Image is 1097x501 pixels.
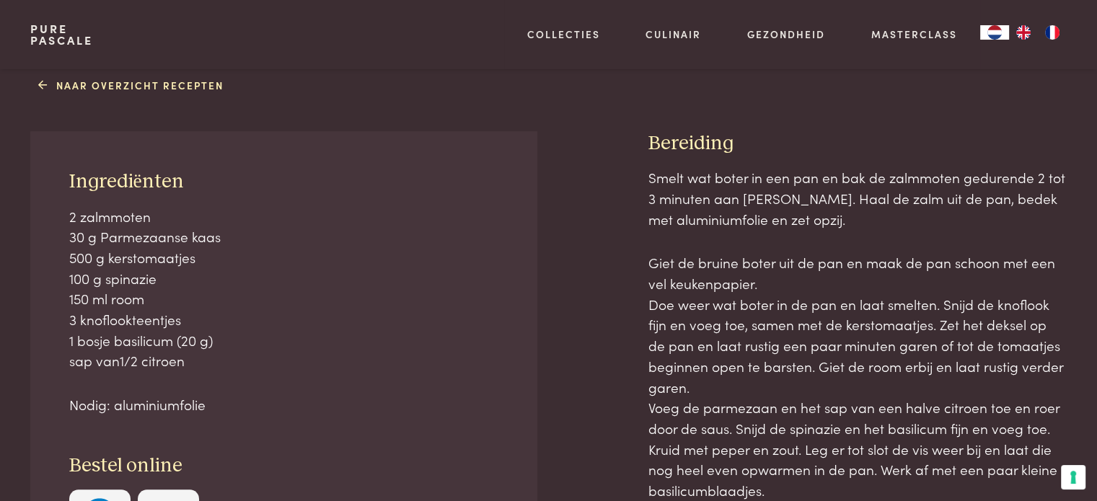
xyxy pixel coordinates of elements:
a: Masterclass [871,27,957,42]
a: Culinair [646,27,701,42]
h3: Bestel online [69,453,499,479]
div: Language [980,25,1009,40]
h3: Bereiding [648,131,1067,156]
a: Naar overzicht recepten [38,78,224,93]
span: / [124,350,131,370]
p: Smelt wat boter in een pan en bak de zalmmoten gedurende 2 tot 3 minuten aan [PERSON_NAME]. Haal ... [648,167,1067,229]
button: Uw voorkeuren voor toestemming voor trackingtechnologieën [1061,465,1085,489]
a: NL [980,25,1009,40]
span: 1 [120,350,124,370]
span: Ingrediënten [69,172,184,192]
p: 2 zalmmoten 30 g Parmezaanse kaas 500 g kerstomaatjes 100 g spinazie 150 ml room 3 knoflookteentj... [69,206,499,372]
a: Collecties [527,27,600,42]
a: PurePascale [30,23,93,46]
a: Gezondheid [747,27,825,42]
p: Nodig: aluminiumfolie [69,394,499,415]
p: Giet de bruine boter uit de pan en maak de pan schoon met een vel keukenpapier. Doe weer wat bote... [648,252,1067,500]
a: FR [1038,25,1067,40]
ul: Language list [1009,25,1067,40]
a: EN [1009,25,1038,40]
aside: Language selected: Nederlands [980,25,1067,40]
